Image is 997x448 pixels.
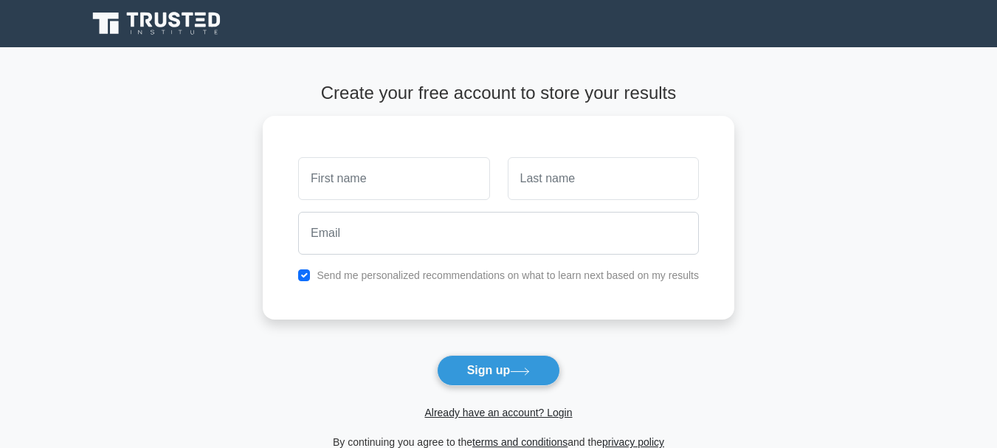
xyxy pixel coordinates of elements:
a: terms and conditions [472,436,568,448]
a: privacy policy [602,436,664,448]
input: Email [298,212,699,255]
input: Last name [508,157,699,200]
label: Send me personalized recommendations on what to learn next based on my results [317,269,699,281]
button: Sign up [437,355,561,386]
a: Already have an account? Login [424,407,572,418]
h4: Create your free account to store your results [263,83,734,104]
input: First name [298,157,489,200]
